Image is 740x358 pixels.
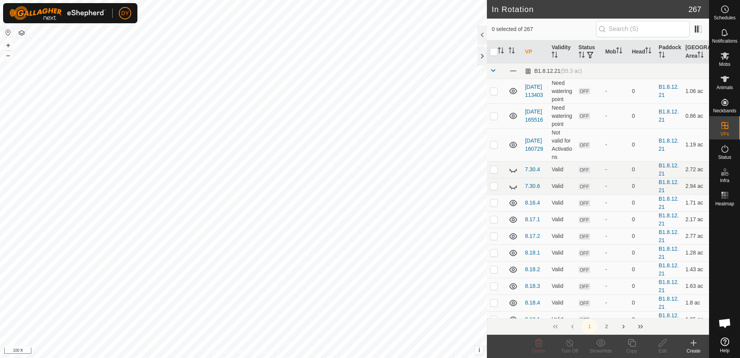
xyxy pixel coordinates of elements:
[579,113,590,119] span: OFF
[629,40,656,64] th: Head
[678,348,709,355] div: Create
[525,216,540,222] a: 8.17.1
[599,319,614,334] button: 2
[213,348,242,355] a: Privacy Policy
[629,194,656,211] td: 0
[659,138,679,152] a: B1.8.12.21
[9,6,106,20] img: Gallagher Logo
[579,250,590,256] span: OFF
[579,283,590,290] span: OFF
[579,53,585,59] p-sorticon: Activate to sort
[525,108,543,123] a: [DATE] 165516
[525,250,540,256] a: 8.18.1
[525,266,540,272] a: 8.18.2
[525,138,543,152] a: [DATE] 160729
[682,228,709,244] td: 2.77 ac
[522,40,548,64] th: VP
[492,5,688,14] h2: In Rotation
[712,39,737,43] span: Notifications
[548,161,575,178] td: Valid
[682,244,709,261] td: 1.28 ac
[656,40,682,64] th: Paddock
[525,183,540,189] a: 7.30.6
[682,178,709,194] td: 2.94 ac
[475,346,483,355] button: i
[548,194,575,211] td: Valid
[548,228,575,244] td: Valid
[525,200,540,206] a: 8.16.4
[548,79,575,103] td: Need watering point
[525,299,540,306] a: 8.18.4
[596,21,690,37] input: Search (S)
[682,128,709,161] td: 1.19 ac
[605,232,626,240] div: -
[629,79,656,103] td: 0
[659,312,679,327] a: B1.8.12.21
[579,233,590,240] span: OFF
[659,53,665,59] p-sorticon: Activate to sort
[682,79,709,103] td: 1.06 ac
[659,108,679,123] a: B1.8.12.21
[605,182,626,190] div: -
[659,179,679,193] a: B1.8.12.21
[629,294,656,311] td: 0
[605,199,626,207] div: -
[605,265,626,274] div: -
[659,296,679,310] a: B1.8.12.21
[616,348,647,355] div: Copy
[714,15,735,20] span: Schedules
[548,211,575,228] td: Valid
[659,279,679,293] a: B1.8.12.21
[548,294,575,311] td: Valid
[629,228,656,244] td: 0
[605,87,626,95] div: -
[718,155,731,160] span: Status
[629,178,656,194] td: 0
[579,317,590,323] span: OFF
[525,233,540,239] a: 8.17.2
[716,85,733,90] span: Animals
[605,165,626,174] div: -
[552,53,558,59] p-sorticon: Activate to sort
[605,282,626,290] div: -
[682,261,709,278] td: 1.43 ac
[647,348,678,355] div: Edit
[682,194,709,211] td: 1.71 ac
[525,283,540,289] a: 8.18.3
[548,311,575,328] td: Valid
[659,196,679,210] a: B1.8.12.21
[498,48,504,55] p-sorticon: Activate to sort
[579,88,590,95] span: OFF
[682,278,709,294] td: 1.63 ac
[720,178,729,183] span: Infra
[548,278,575,294] td: Valid
[576,40,602,64] th: Status
[682,103,709,128] td: 0.86 ac
[548,178,575,194] td: Valid
[720,348,730,353] span: Help
[605,249,626,257] div: -
[3,51,13,60] button: –
[585,348,616,355] div: Show/Hide
[3,28,13,37] button: Reset Map
[659,262,679,277] a: B1.8.12.21
[525,84,543,98] a: [DATE] 113403
[605,112,626,120] div: -
[548,261,575,278] td: Valid
[548,244,575,261] td: Valid
[478,347,480,353] span: i
[579,142,590,148] span: OFF
[659,229,679,243] a: B1.8.12.21
[720,132,729,136] span: VPs
[560,68,582,74] span: (55.3 ac)
[548,40,575,64] th: Validity
[719,62,730,67] span: Mobs
[579,200,590,207] span: OFF
[602,40,629,64] th: Mob
[629,311,656,328] td: 0
[3,41,13,50] button: +
[682,311,709,328] td: 1.95 ac
[605,299,626,307] div: -
[645,48,651,55] p-sorticon: Activate to sort
[713,312,737,335] div: Open chat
